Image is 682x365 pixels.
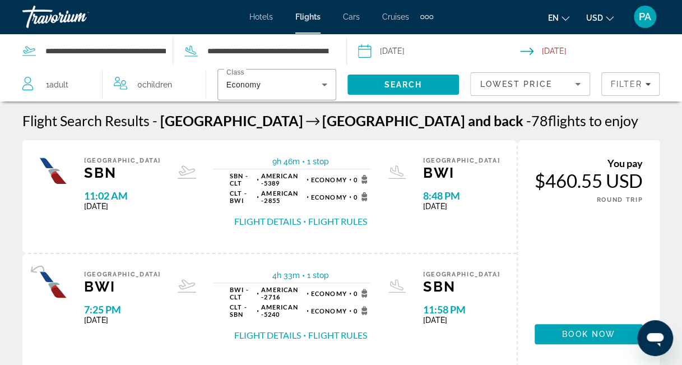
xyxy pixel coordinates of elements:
div: You pay [535,157,643,169]
button: Extra navigation items [420,8,433,26]
span: - [152,112,157,129]
span: 5240 [261,303,304,318]
button: User Menu [630,5,660,29]
span: Economy [226,80,261,89]
mat-label: Class [226,69,244,76]
span: - [526,112,531,129]
span: ROUND TRIP [597,196,643,204]
span: 4h 33m [272,271,300,280]
img: Airline logo [39,271,67,299]
span: PA [639,11,651,22]
span: 1 stop [307,157,329,166]
span: [GEOGRAPHIC_DATA] [423,271,500,278]
span: American - [261,190,298,204]
span: [GEOGRAPHIC_DATA] [160,112,303,129]
span: Economy [311,176,347,183]
span: Search [384,80,423,89]
div: $460.55 USD [535,169,643,192]
span: 0 [137,77,172,93]
button: Search [347,75,460,95]
button: Flight Rules [308,215,367,228]
span: 8:48 PM [423,190,500,202]
button: Filters [601,72,660,96]
button: Change currency [586,10,614,26]
span: Children [142,80,172,89]
span: 0 [354,175,371,184]
span: SBN [84,164,161,181]
span: Book now [562,330,615,339]
button: Select return date [520,34,682,68]
span: [GEOGRAPHIC_DATA] [322,112,465,129]
span: Lowest Price [480,80,551,89]
span: [DATE] [423,316,500,325]
span: CLT - SBN [230,303,254,318]
button: Change language [548,10,569,26]
span: [DATE] [84,202,161,211]
span: BWI - CLT [230,286,254,301]
a: Cruises [382,12,409,21]
span: [GEOGRAPHIC_DATA] [84,157,161,164]
iframe: Button to launch messaging window [637,320,673,356]
span: CLT - BWI [230,190,254,204]
span: Economy [311,307,347,315]
span: 1 stop [307,271,329,280]
span: 7:25 PM [84,303,161,316]
span: 2716 [261,286,304,301]
a: Travorium [22,2,134,31]
span: SBN - CLT [230,172,254,187]
span: American - [261,172,298,187]
span: [DATE] [423,202,500,211]
button: Select depart date [358,34,520,68]
span: 0 [354,306,371,315]
span: Economy [311,193,347,201]
span: 78 [526,112,548,129]
span: 0 [354,192,371,201]
h1: Flight Search Results [22,112,150,129]
span: flights to enjoy [548,112,638,129]
button: Book now [535,324,643,344]
span: BWI [84,278,161,295]
span: [GEOGRAPHIC_DATA] [84,271,161,278]
span: 11:02 AM [84,190,161,202]
button: Flight Details [234,329,301,341]
span: 11:58 PM [423,303,500,316]
img: Airline logo [39,157,67,185]
button: Flight Rules [308,329,367,341]
span: 0 [354,289,371,298]
span: Adult [49,80,68,89]
mat-select: Sort by [480,77,581,91]
span: en [548,13,559,22]
span: [DATE] [84,316,161,325]
span: BWI [423,164,500,181]
span: Filter [610,80,642,89]
span: [GEOGRAPHIC_DATA] [423,157,500,164]
span: 1 [46,77,68,93]
span: SBN [423,278,500,295]
a: Cars [343,12,360,21]
span: Economy [311,290,347,297]
button: Travelers: 1 adult, 0 children [11,68,206,101]
span: American - [261,286,298,301]
span: 5389 [261,172,304,187]
span: 9h 46m [272,157,300,166]
button: Flight Details [234,215,301,228]
span: USD [586,13,603,22]
span: American - [261,303,298,318]
span: and back [468,112,523,129]
span: 2855 [261,190,304,204]
a: Flights [295,12,321,21]
a: Hotels [249,12,273,21]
